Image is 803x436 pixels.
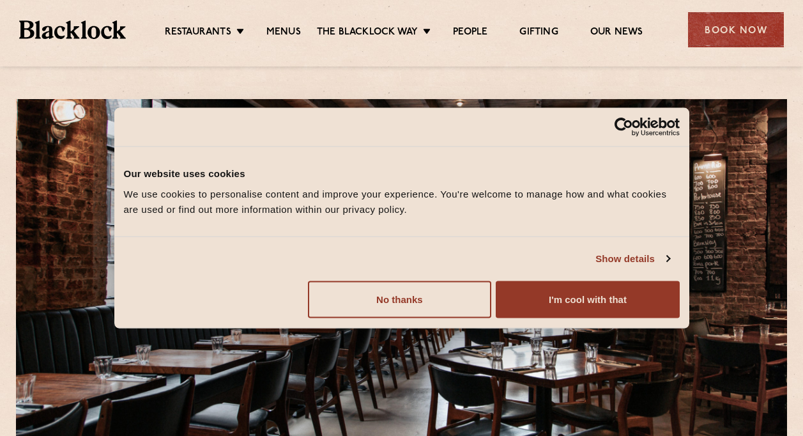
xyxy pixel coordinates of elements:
a: Gifting [519,26,558,40]
a: Restaurants [165,26,231,40]
button: No thanks [308,281,491,318]
button: I'm cool with that [496,281,679,318]
a: The Blacklock Way [317,26,418,40]
a: People [453,26,487,40]
a: Menus [266,26,301,40]
a: Our News [590,26,643,40]
div: We use cookies to personalise content and improve your experience. You're welcome to manage how a... [124,186,680,217]
a: Usercentrics Cookiebot - opens in a new window [568,118,680,137]
a: Show details [595,251,669,267]
div: Our website uses cookies [124,166,680,182]
div: Book Now [688,12,784,47]
img: BL_Textured_Logo-footer-cropped.svg [19,20,126,38]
